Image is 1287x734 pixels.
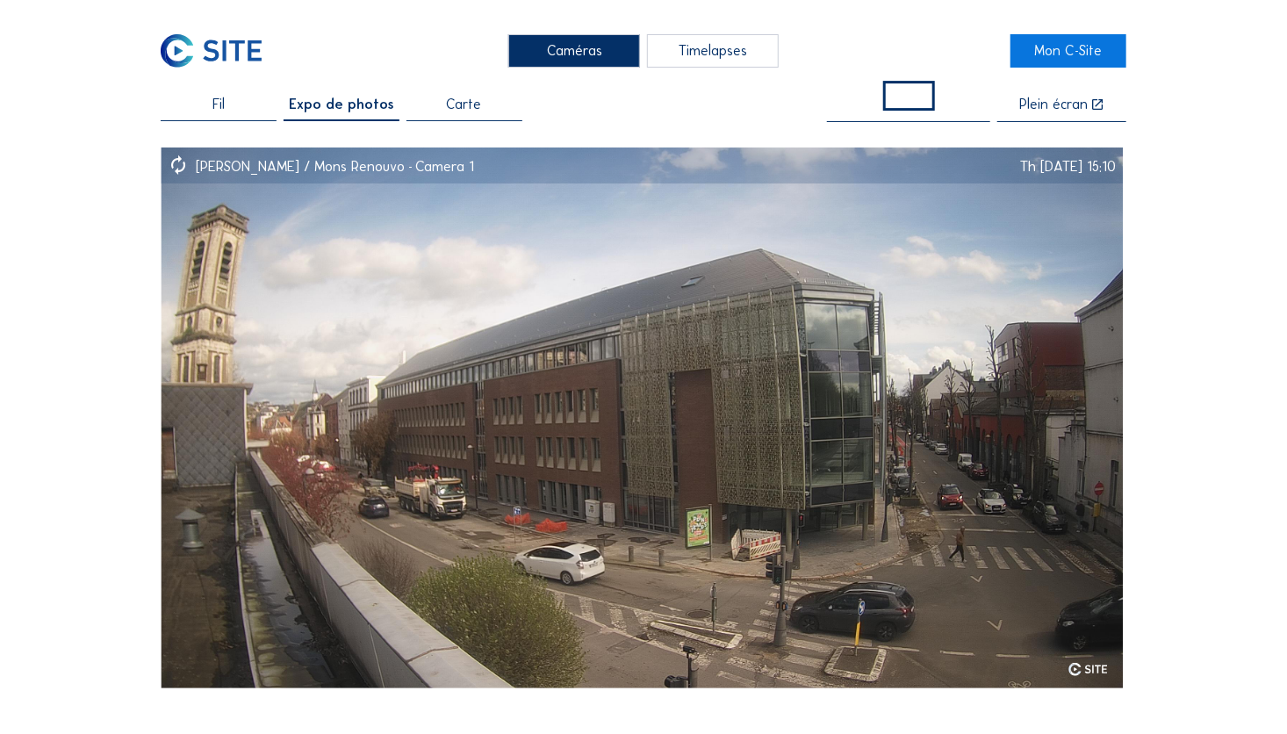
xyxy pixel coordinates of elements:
span: Carte [447,97,482,112]
a: [PERSON_NAME] / Mons RenouvoCamera 1Th [DATE] 15:10Imagelogo [161,148,1123,688]
div: Caméras [508,34,640,68]
div: Camera 1 [416,159,475,173]
img: logo [1069,663,1108,676]
span: Expo de photos [289,97,394,112]
a: Mon C-Site [1010,34,1126,68]
img: C-SITE Logo [161,34,262,68]
img: Image [161,148,1123,688]
div: Plein écran [1019,97,1088,112]
span: Fil [212,97,225,112]
div: Timelapses [647,34,779,68]
a: C-SITE Logo [161,34,277,68]
div: Th [DATE] 15:10 [1021,159,1117,173]
div: [PERSON_NAME] / Mons Renouvo [196,159,415,173]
